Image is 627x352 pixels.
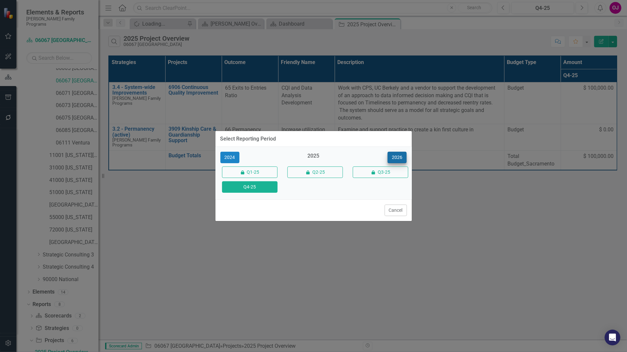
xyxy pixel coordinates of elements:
[220,152,239,163] button: 2024
[388,152,407,163] button: 2026
[222,181,278,193] button: Q4-25
[222,166,278,178] button: Q1-25
[287,166,343,178] button: Q2-25
[605,330,620,345] div: Open Intercom Messenger
[220,136,276,142] div: Select Reporting Period
[286,152,341,163] div: 2025
[353,166,408,178] button: Q3-25
[385,205,407,216] button: Cancel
